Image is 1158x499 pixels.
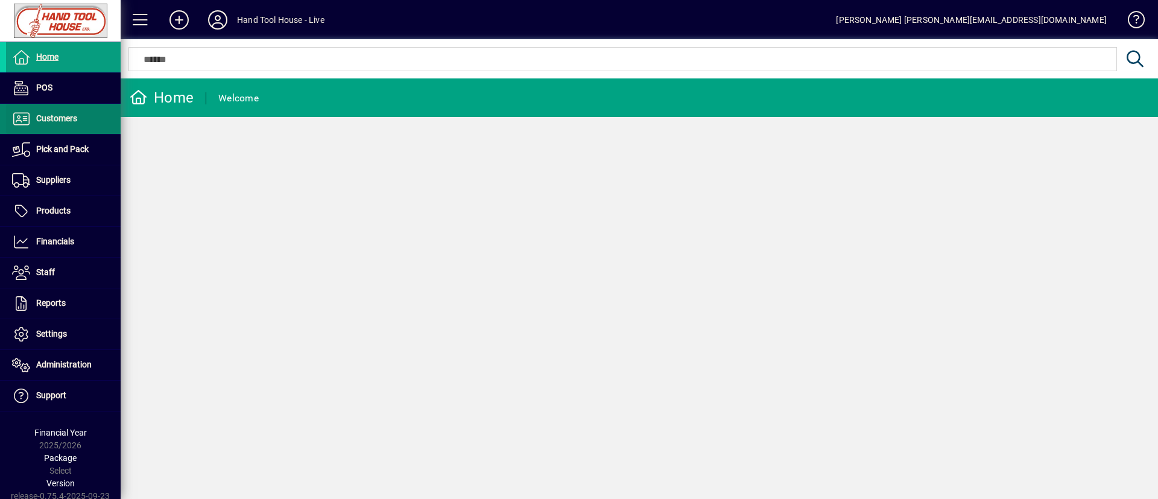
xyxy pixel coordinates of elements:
[36,113,77,123] span: Customers
[6,104,121,134] a: Customers
[36,237,74,246] span: Financials
[198,9,237,31] button: Profile
[36,298,66,308] span: Reports
[36,390,66,400] span: Support
[44,453,77,463] span: Package
[36,175,71,185] span: Suppliers
[6,381,121,411] a: Support
[6,196,121,226] a: Products
[1119,2,1143,42] a: Knowledge Base
[36,267,55,277] span: Staff
[218,89,259,108] div: Welcome
[36,329,67,338] span: Settings
[34,428,87,437] span: Financial Year
[6,319,121,349] a: Settings
[6,135,121,165] a: Pick and Pack
[36,83,52,92] span: POS
[6,165,121,195] a: Suppliers
[160,9,198,31] button: Add
[36,360,92,369] span: Administration
[836,10,1107,30] div: [PERSON_NAME] [PERSON_NAME][EMAIL_ADDRESS][DOMAIN_NAME]
[6,227,121,257] a: Financials
[6,288,121,319] a: Reports
[36,52,59,62] span: Home
[130,88,194,107] div: Home
[6,73,121,103] a: POS
[36,206,71,215] span: Products
[46,478,75,488] span: Version
[237,10,324,30] div: Hand Tool House - Live
[36,144,89,154] span: Pick and Pack
[6,258,121,288] a: Staff
[6,350,121,380] a: Administration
